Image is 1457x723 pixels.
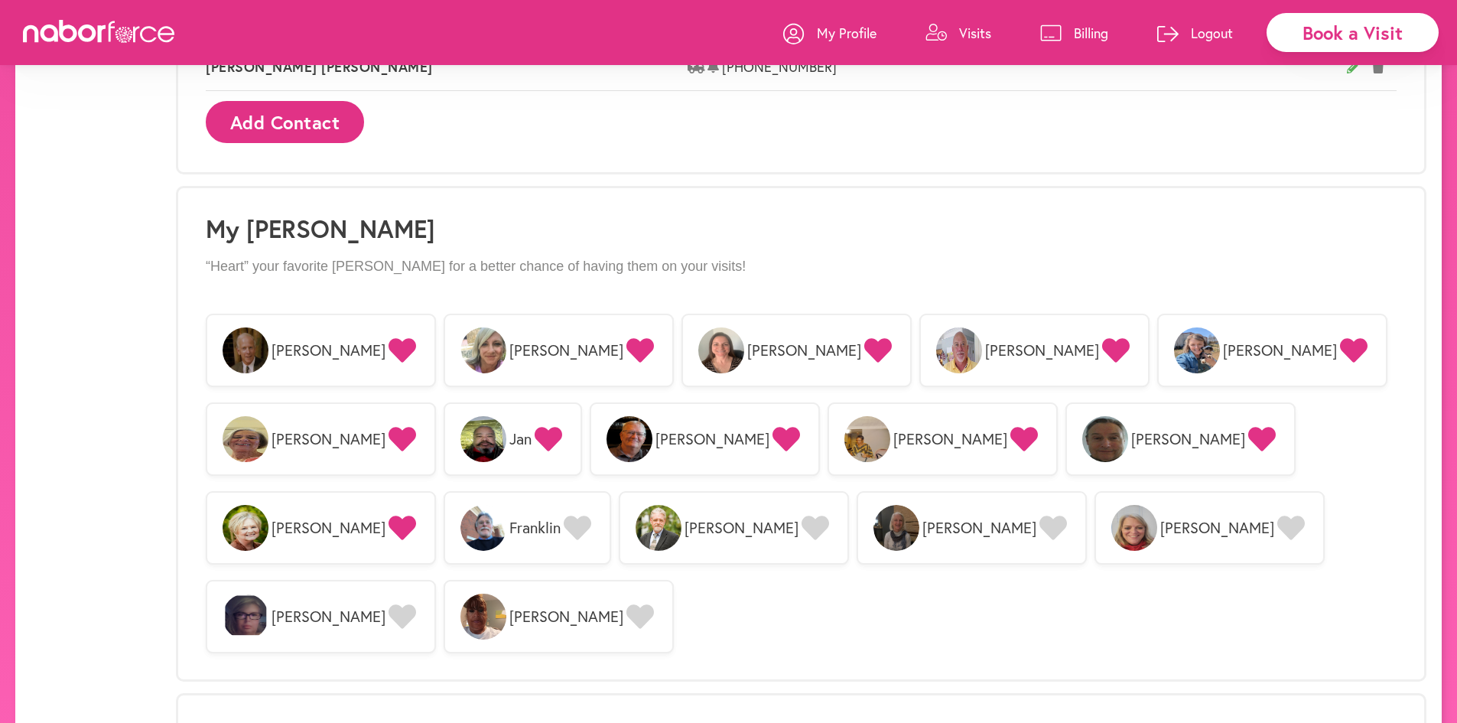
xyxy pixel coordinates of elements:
p: Visits [959,24,991,42]
span: [PERSON_NAME] [272,519,385,537]
img: vsOG0ywVSHGvfvx1NRkC [873,505,919,551]
a: My Profile [783,10,876,56]
span: [PERSON_NAME] [1223,341,1337,360]
img: peZzIKPKQ3CwsIU1l3BV [460,327,506,373]
span: [PERSON_NAME] [PERSON_NAME] [206,59,688,76]
span: [PERSON_NAME] [272,607,385,626]
span: [PERSON_NAME] [509,607,623,626]
img: xs9lp5ySWqQbLX7gf59S [1111,505,1157,551]
span: [PERSON_NAME] [685,519,798,537]
span: [PERSON_NAME] [922,519,1036,537]
a: Logout [1157,10,1233,56]
img: 345Njiy8Sba5zXSUqsEm [223,327,268,373]
img: VpbglKh1S52pC0i8HIlA [636,505,681,551]
div: Book a Visit [1267,13,1439,52]
img: JemMCVCQUS3sTOm9pRaw [223,416,268,462]
p: Billing [1074,24,1108,42]
p: My Profile [817,24,876,42]
span: [PERSON_NAME] [893,430,1007,448]
span: [PERSON_NAME] [272,341,385,360]
span: [PERSON_NAME] [985,341,1099,360]
span: [PERSON_NAME] [655,430,769,448]
p: Logout [1191,24,1233,42]
img: n4xS0oisQ8OR8eNvF4DS [223,505,268,551]
img: X9uztjCET7WSRLOU3W8P [1174,327,1220,373]
span: [PERSON_NAME] [747,341,861,360]
img: xTBhpFB5TE61di3FzC8X [607,416,652,462]
img: xl1XQQG9RiyRcsUQsj6u [698,327,744,373]
img: 6WarwBjQCq9a7sexrteG [936,327,982,373]
span: Franklin [509,519,561,537]
span: [PERSON_NAME] [272,430,385,448]
a: Billing [1040,10,1108,56]
span: [PERSON_NAME] [1160,519,1274,537]
img: x9uMDLpATLOXBWoGXESy [844,416,890,462]
button: Add Contact [206,101,364,143]
img: AYLkkhyBQLqLBtzhxy7X [460,416,506,462]
img: nbil7nzJRMOxsXNodhN1 [223,594,268,640]
img: MlzyD4R0TzC1unYcrYgQ [460,505,506,551]
a: Visits [925,10,991,56]
span: Jan [509,430,532,448]
span: [PERSON_NAME] [1131,430,1245,448]
p: “Heart” your favorite [PERSON_NAME] for a better chance of having them on your visits! [206,259,1397,275]
span: [PERSON_NAME] [509,341,623,360]
img: CcjK3wRqRF67vQUusxtF [1082,416,1128,462]
span: [PHONE_NUMBER] [722,59,1347,76]
h1: My [PERSON_NAME] [206,214,1397,243]
img: mh40fIIiSrWUjCxYUM45 [460,594,506,640]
